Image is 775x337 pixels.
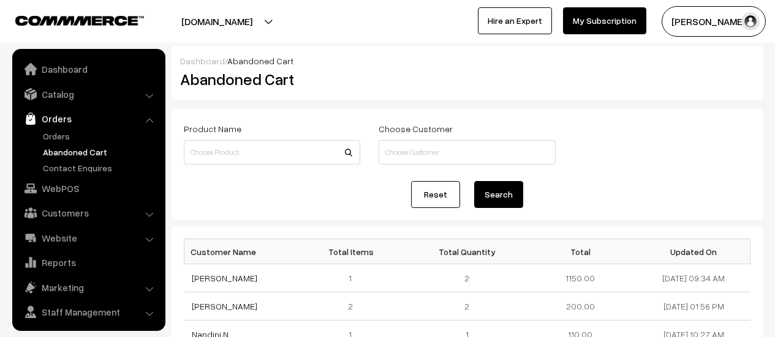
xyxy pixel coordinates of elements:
[524,264,637,292] td: 1150.00
[15,108,161,130] a: Orders
[138,6,295,37] button: [DOMAIN_NAME]
[410,264,524,292] td: 2
[15,16,144,25] img: COMMMERCE
[180,54,754,67] div: /
[15,301,161,323] a: Staff Management
[410,292,524,320] td: 2
[637,239,750,264] th: Updated On
[410,239,524,264] th: Total Quantity
[15,202,161,224] a: Customers
[474,181,523,208] button: Search
[741,12,760,31] img: user
[411,181,460,208] a: Reset
[184,140,360,165] input: Choose Product
[637,292,750,320] td: [DATE] 01:56 PM
[379,140,555,165] input: Choose Customer
[40,130,161,143] a: Orders
[15,276,161,298] a: Marketing
[524,239,637,264] th: Total
[662,6,766,37] button: [PERSON_NAME]
[15,58,161,80] a: Dashboard
[297,292,410,320] td: 2
[379,122,453,135] label: Choose Customer
[15,177,161,199] a: WebPOS
[524,292,637,320] td: 200.00
[184,122,241,135] label: Product Name
[40,161,161,174] a: Contact Enquires
[192,273,257,283] a: [PERSON_NAME]
[15,251,161,273] a: Reports
[227,56,293,66] span: Abandoned Cart
[192,301,257,311] a: [PERSON_NAME]
[15,12,123,27] a: COMMMERCE
[40,146,161,158] a: Abandoned Cart
[180,70,359,89] h2: Abandoned Cart
[180,56,225,66] a: Dashboard
[15,83,161,105] a: Catalog
[637,264,750,292] td: [DATE] 09:34 AM
[297,239,410,264] th: Total Items
[478,7,552,34] a: Hire an Expert
[15,227,161,249] a: Website
[184,239,298,264] th: Customer Name
[297,264,410,292] td: 1
[563,7,646,34] a: My Subscription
